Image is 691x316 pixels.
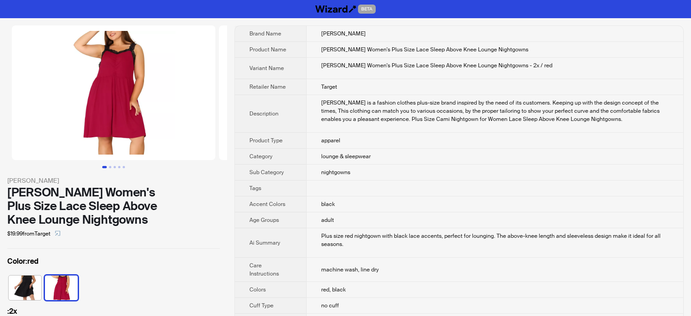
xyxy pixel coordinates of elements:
[7,256,220,267] label: red
[321,302,339,309] span: no cuff
[321,201,335,208] span: black
[9,276,41,300] img: black
[7,186,220,226] div: [PERSON_NAME] Women's Plus Size Lace Sleep Above Knee Lounge Nightgowns
[249,185,261,192] span: Tags
[249,153,273,160] span: Category
[12,25,215,160] img: Agnes Orinda Women's Plus Size Lace Sleep Above Knee Lounge Nightgowns Agnes Orinda Women's Plus ...
[249,65,284,72] span: Variant Name
[249,239,280,246] span: Ai Summary
[219,25,423,160] img: Agnes Orinda Women's Plus Size Lace Sleep Above Knee Lounge Nightgowns Agnes Orinda Women's Plus ...
[7,256,27,266] span: Color :
[249,201,285,208] span: Accent Colors
[321,153,371,160] span: lounge & sleepwear
[321,286,346,293] span: red, black
[118,166,120,168] button: Go to slide 4
[7,306,9,316] span: :
[55,231,60,236] span: select
[249,286,266,293] span: Colors
[249,137,283,144] span: Product Type
[321,216,334,224] span: adult
[321,266,379,273] span: machine wash, line dry
[249,302,273,309] span: Cuff Type
[249,262,279,277] span: Care Instructions
[7,176,220,186] div: [PERSON_NAME]
[321,99,669,123] div: Agnes Orinda is a fashion clothes plus-size brand inspired by the need of its customers. Keeping ...
[114,166,116,168] button: Go to slide 3
[9,275,41,299] label: available
[109,166,111,168] button: Go to slide 2
[321,169,350,176] span: nightgowns
[321,61,669,70] div: Agnes Orinda Women's Plus Size Lace Sleep Above Knee Lounge Nightgowns - 2x / red
[321,30,366,37] span: [PERSON_NAME]
[123,166,125,168] button: Go to slide 5
[321,232,669,248] div: Plus size red nightgown with black lace accents, perfect for lounging. The above-knee length and ...
[358,5,376,14] span: BETA
[249,169,284,176] span: Sub Category
[321,137,340,144] span: apparel
[7,226,220,241] div: $19.99 from Target
[249,46,286,53] span: Product Name
[45,275,78,299] label: available
[321,83,337,90] span: Target
[102,166,107,168] button: Go to slide 1
[249,110,278,117] span: Description
[249,83,286,90] span: Retailer Name
[249,216,279,224] span: Age Groups
[321,46,528,53] span: [PERSON_NAME] Women's Plus Size Lace Sleep Above Knee Lounge Nightgowns
[249,30,281,37] span: Brand Name
[45,276,78,300] img: red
